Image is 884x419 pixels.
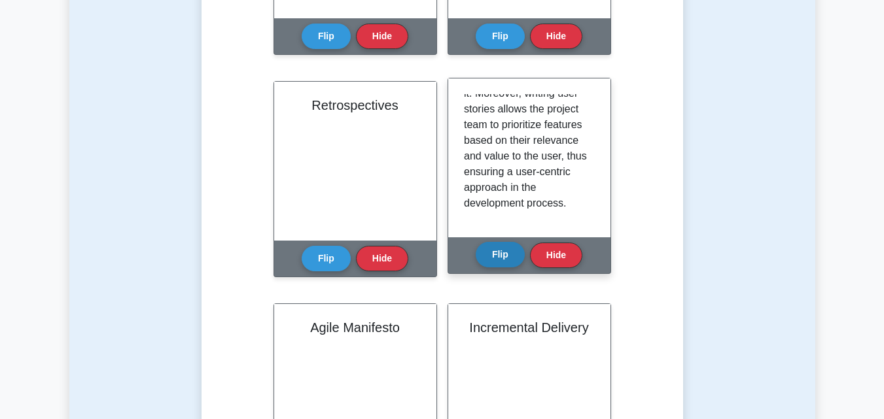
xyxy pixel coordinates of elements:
h2: Retrospectives [290,97,421,113]
button: Hide [356,24,408,49]
button: Flip [476,242,525,267]
button: Hide [530,24,582,49]
button: Flip [302,246,351,271]
button: Hide [356,246,408,271]
h2: Agile Manifesto [290,320,421,335]
button: Flip [302,24,351,49]
h2: Incremental Delivery [464,320,595,335]
button: Flip [476,24,525,49]
button: Hide [530,243,582,268]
